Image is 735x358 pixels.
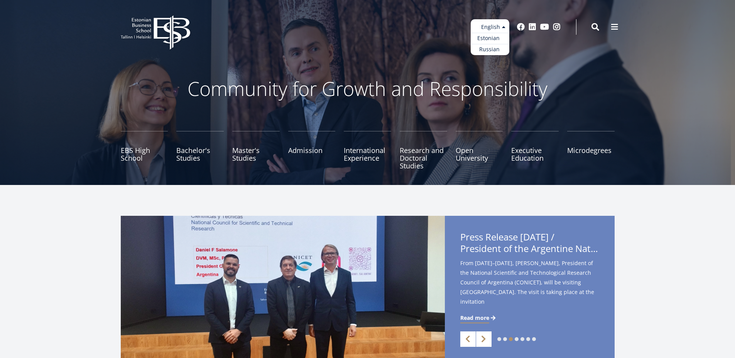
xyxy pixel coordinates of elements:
[471,44,509,55] a: Russian
[456,131,503,170] a: Open University
[497,337,501,341] a: 1
[476,331,492,347] a: Next
[503,337,507,341] a: 2
[460,331,476,347] a: Previous
[400,131,447,170] a: Research and Doctoral Studies
[553,23,561,31] a: Instagram
[460,258,599,319] span: From [DATE]–[DATE], [PERSON_NAME], President of the National Scientific and Technological Researc...
[121,131,168,170] a: EBS High School
[460,243,599,254] span: President of the Argentine National Scientific Agency [PERSON_NAME] Visits [GEOGRAPHIC_DATA]
[288,131,336,170] a: Admission
[520,337,524,341] a: 5
[526,337,530,341] a: 6
[509,337,513,341] a: 3
[517,23,525,31] a: Facebook
[471,33,509,44] a: Estonian
[460,314,489,322] span: Read more
[232,131,280,170] a: Master's Studies
[460,231,599,257] span: Press Release [DATE] /
[511,131,559,170] a: Executive Education
[460,314,497,322] a: Read more
[176,131,224,170] a: Bachelor's Studies
[529,23,536,31] a: Linkedin
[515,337,519,341] a: 4
[540,23,549,31] a: Youtube
[532,337,536,341] a: 7
[344,131,391,170] a: International Experience
[163,77,572,100] p: Community for Growth and Responsibility
[567,131,615,170] a: Microdegrees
